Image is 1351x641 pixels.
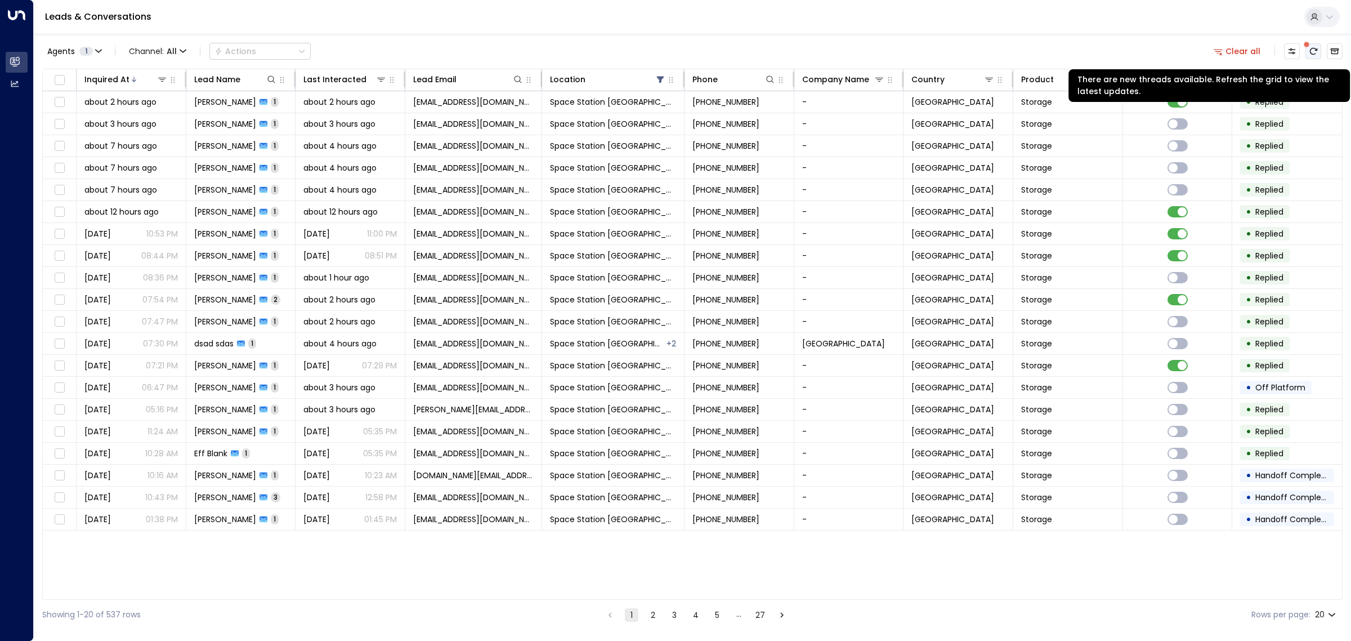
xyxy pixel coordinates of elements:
span: +447715854391 [692,96,759,108]
span: about 4 hours ago [303,140,377,152]
span: Toggle select row [52,447,66,461]
span: Tanaka Chimboza [194,250,256,261]
span: Space Station Wakefield [550,404,676,415]
span: Space Station Wakefield [550,162,676,173]
p: 10:28 AM [145,448,178,459]
span: Replied [1255,96,1283,108]
td: - [794,289,904,310]
span: Yesterday [84,272,111,283]
div: Company Name [802,73,869,86]
td: - [794,135,904,157]
span: Toggle select row [52,95,66,109]
span: United Kingdom [911,470,994,481]
span: Yesterday [84,338,111,349]
div: Product [1021,73,1104,86]
span: 1 [271,251,279,260]
span: 1 [271,426,279,436]
div: Lead Name [194,73,240,86]
span: Yesterday [303,228,330,239]
span: United Kingdom [911,228,994,239]
p: 11:24 AM [147,426,178,437]
span: Replied [1255,316,1283,327]
span: +447823965583 [692,250,759,261]
td: - [794,399,904,420]
span: 1 [271,360,279,370]
span: United Kingdom [911,382,994,393]
span: +447565534480 [692,426,759,437]
div: Last Interacted [303,73,366,86]
span: rosslawley@hotmail.com [413,272,534,283]
td: - [794,113,904,135]
td: - [794,91,904,113]
span: Space Station Wakefield [550,382,676,393]
span: There are new threads available. Refresh the grid to view the latest updates. [1305,43,1321,59]
span: Toggle select row [52,249,66,263]
div: • [1246,444,1251,463]
span: about 2 hours ago [84,96,156,108]
span: Space Station Wakefield [550,338,665,349]
span: about 1 hour ago [303,272,369,283]
span: +447747673607 [692,162,759,173]
span: Storage [1021,470,1052,481]
span: Yesterday [84,448,111,459]
span: +447947256246 [692,316,759,327]
span: Storage [1021,184,1052,195]
div: • [1246,136,1251,155]
div: • [1246,378,1251,397]
span: Replied [1255,250,1283,261]
span: 1 [79,47,93,56]
span: Emma Wray [194,404,256,415]
span: Handoff Completed [1255,470,1335,481]
span: Storage [1021,162,1052,173]
span: Annie Marwell [194,360,256,371]
span: Replied [1255,426,1283,437]
span: Replied [1255,404,1283,415]
span: emmalou.wray8@gmail.com [413,404,534,415]
span: Rachel Nguyen [194,162,256,173]
span: Yesterday [84,470,111,481]
span: Replied [1255,162,1283,173]
span: +447407644688 [692,228,759,239]
span: +447411625725 [692,118,759,130]
span: 1 [271,273,279,282]
span: citujokyfo@gmail.com [413,140,534,152]
span: United Kingdom [911,426,994,437]
span: +447249595240 [692,140,759,152]
div: • [1246,400,1251,419]
span: United Kingdom [911,206,994,217]
td: - [794,179,904,201]
span: Replied [1255,118,1283,130]
span: 1 [271,185,279,194]
span: about 3 hours ago [303,118,375,130]
span: +447426790194 [692,272,759,283]
div: Inquired At [84,73,168,86]
span: Aaron Stephenson [194,382,256,393]
div: • [1246,488,1251,507]
p: 08:36 PM [143,272,178,283]
span: Yesterday [303,426,330,437]
span: Space Station Wakefield [550,206,676,217]
div: Phone [692,73,776,86]
span: United Kingdom [911,338,994,349]
span: Eff Blank [194,448,227,459]
span: anandhasaghar@gmail.com [413,228,534,239]
div: Product [1021,73,1054,86]
span: Louie Jones [194,426,256,437]
span: Space Station [802,338,885,349]
span: Space Station Wakefield [550,448,676,459]
span: United Kingdom [911,272,994,283]
span: 1 [271,141,279,150]
span: Kevin Hambleton [194,206,256,217]
td: - [794,421,904,442]
button: Actions [209,43,311,60]
span: Yesterday [84,382,111,393]
p: 08:44 PM [141,250,178,261]
span: Toggle select row [52,381,66,395]
span: United Kingdom [911,118,994,130]
span: United Kingdom [911,184,994,195]
p: 07:30 PM [143,338,178,349]
div: Company Name [802,73,885,86]
span: 1 [271,382,279,392]
span: Toggle select row [52,161,66,175]
span: Replied [1255,184,1283,195]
